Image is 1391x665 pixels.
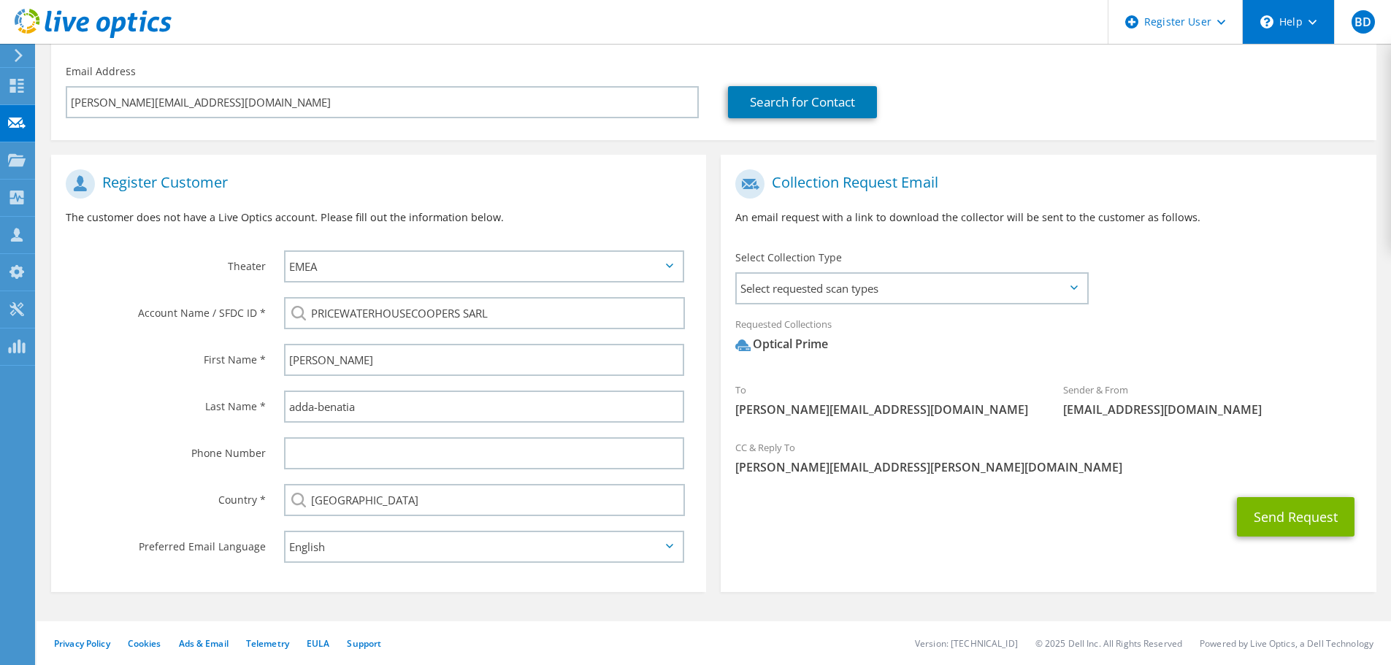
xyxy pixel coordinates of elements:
[66,210,691,226] p: The customer does not have a Live Optics account. Please fill out the information below.
[735,250,842,265] label: Select Collection Type
[737,274,1087,303] span: Select requested scan types
[721,432,1376,483] div: CC & Reply To
[307,637,329,650] a: EULA
[347,637,381,650] a: Support
[66,64,136,79] label: Email Address
[66,297,266,320] label: Account Name / SFDC ID *
[246,637,289,650] a: Telemetry
[66,250,266,274] label: Theater
[66,484,266,507] label: Country *
[1063,401,1362,418] span: [EMAIL_ADDRESS][DOMAIN_NAME]
[66,531,266,554] label: Preferred Email Language
[721,374,1049,425] div: To
[735,169,1354,199] h1: Collection Request Email
[66,437,266,461] label: Phone Number
[1200,637,1373,650] li: Powered by Live Optics, a Dell Technology
[721,309,1376,367] div: Requested Collections
[1237,497,1354,537] button: Send Request
[66,391,266,414] label: Last Name *
[128,637,161,650] a: Cookies
[735,401,1034,418] span: [PERSON_NAME][EMAIL_ADDRESS][DOMAIN_NAME]
[915,637,1018,650] li: Version: [TECHNICAL_ID]
[1352,10,1375,34] span: BD
[1049,374,1376,425] div: Sender & From
[1035,637,1182,650] li: © 2025 Dell Inc. All Rights Reserved
[735,210,1361,226] p: An email request with a link to download the collector will be sent to the customer as follows.
[54,637,110,650] a: Privacy Policy
[66,169,684,199] h1: Register Customer
[728,86,877,118] a: Search for Contact
[179,637,229,650] a: Ads & Email
[735,336,828,353] div: Optical Prime
[735,459,1361,475] span: [PERSON_NAME][EMAIL_ADDRESS][PERSON_NAME][DOMAIN_NAME]
[66,344,266,367] label: First Name *
[1260,15,1273,28] svg: \n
